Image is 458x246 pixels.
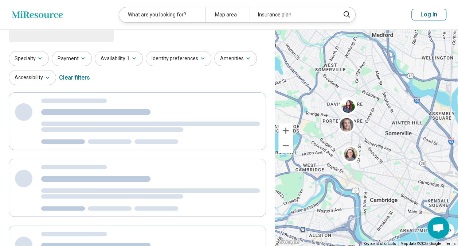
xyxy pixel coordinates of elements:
a: Terms (opens in new tab) [445,242,456,246]
button: Identity preferences [146,51,211,66]
span: Loading... [9,27,70,42]
button: Zoom out [278,138,293,153]
div: Map area [205,7,249,22]
div: What are you looking for? [119,7,205,22]
button: Specialty [9,51,49,66]
span: 1 [127,55,130,62]
button: Availability1 [95,51,143,66]
button: Log In [411,9,446,20]
button: Amenities [214,51,257,66]
button: Zoom in [278,123,293,138]
div: Open chat [427,217,449,239]
span: Map data ©2025 Google [400,242,441,246]
button: Accessibility [9,70,56,85]
button: Payment [52,51,92,66]
div: Clear filters [59,69,90,87]
div: Insurance plan [249,7,335,22]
